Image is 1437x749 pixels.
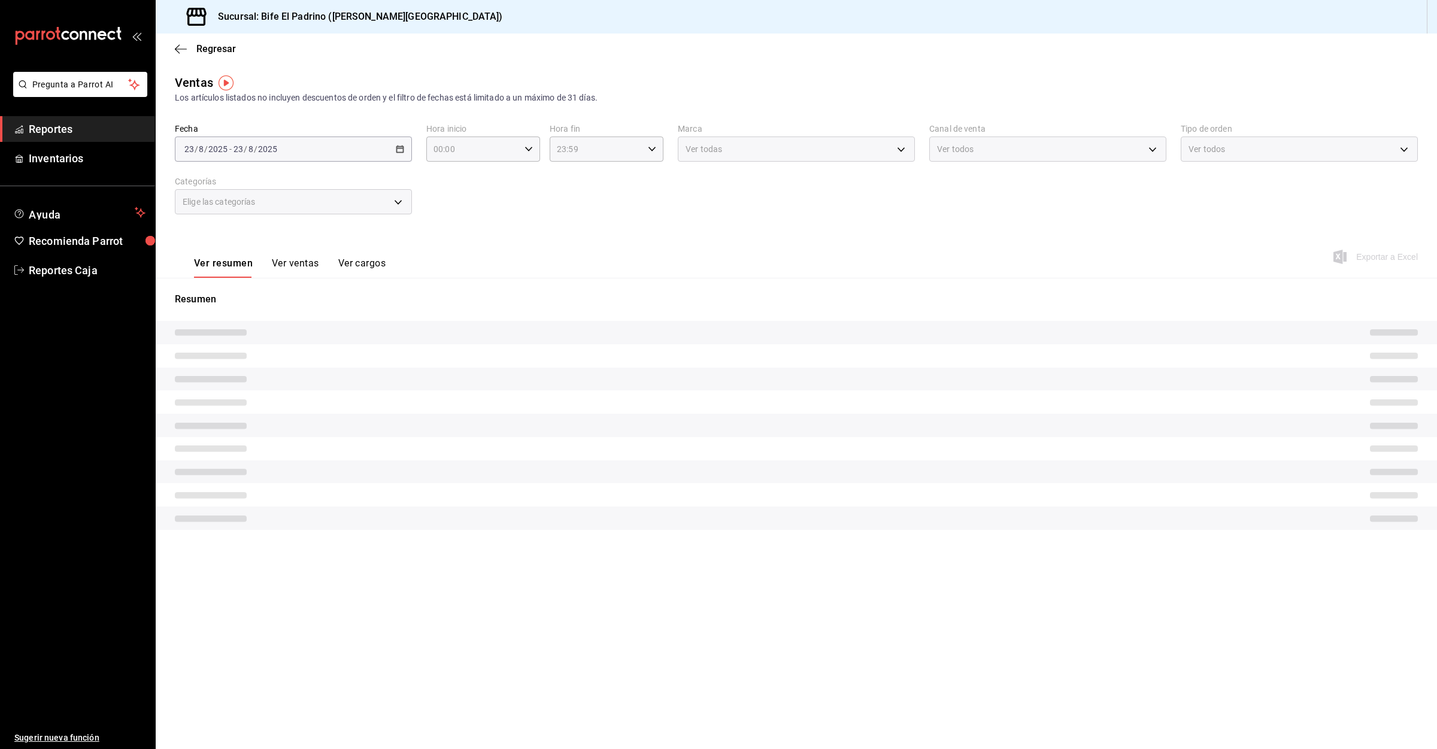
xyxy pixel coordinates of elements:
button: Ver cargos [338,257,386,278]
button: Regresar [175,43,236,54]
span: Recomienda Parrot [29,233,145,249]
label: Marca [678,125,915,133]
input: -- [248,144,254,154]
span: Ver todos [1189,143,1225,155]
input: ---- [257,144,278,154]
span: Ayuda [29,205,130,220]
span: / [244,144,247,154]
h3: Sucursal: Bife El Padrino ([PERSON_NAME][GEOGRAPHIC_DATA]) [208,10,503,24]
span: - [229,144,232,154]
a: Pregunta a Parrot AI [8,87,147,99]
img: Tooltip marker [219,75,234,90]
div: Los artículos listados no incluyen descuentos de orden y el filtro de fechas está limitado a un m... [175,92,1418,104]
input: -- [198,144,204,154]
span: / [254,144,257,154]
div: navigation tabs [194,257,386,278]
label: Canal de venta [929,125,1166,133]
label: Categorías [175,177,412,186]
span: Pregunta a Parrot AI [32,78,129,91]
span: Regresar [196,43,236,54]
div: Ventas [175,74,213,92]
label: Hora inicio [426,125,540,133]
input: -- [184,144,195,154]
span: Ver todos [937,143,974,155]
span: Reportes [29,121,145,137]
label: Tipo de orden [1181,125,1418,133]
button: Ver ventas [272,257,319,278]
p: Resumen [175,292,1418,307]
button: open_drawer_menu [132,31,141,41]
label: Fecha [175,125,412,133]
span: Sugerir nueva función [14,732,145,744]
span: Reportes Caja [29,262,145,278]
span: / [204,144,208,154]
span: Inventarios [29,150,145,166]
span: Elige las categorías [183,196,256,208]
input: -- [233,144,244,154]
span: / [195,144,198,154]
button: Pregunta a Parrot AI [13,72,147,97]
span: Ver todas [686,143,722,155]
button: Ver resumen [194,257,253,278]
input: ---- [208,144,228,154]
label: Hora fin [550,125,663,133]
